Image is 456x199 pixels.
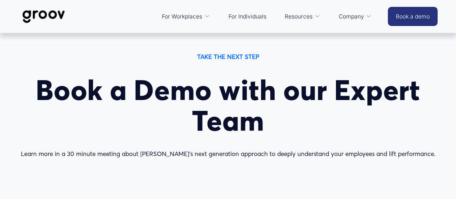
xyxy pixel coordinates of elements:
[335,8,375,25] a: folder dropdown
[225,8,270,25] a: For Individuals
[339,12,364,22] span: Company
[158,8,213,25] a: folder dropdown
[18,5,69,29] img: Groov | Workplace Science Platform | Unlock Performance | Drive Results
[197,53,259,60] strong: TAKE THE NEXT STEP
[285,12,313,22] span: Resources
[388,7,438,26] a: Book a demo
[162,12,202,22] span: For Workplaces
[281,8,324,25] a: folder dropdown
[18,75,438,136] h1: Book a Demo with our Expert Team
